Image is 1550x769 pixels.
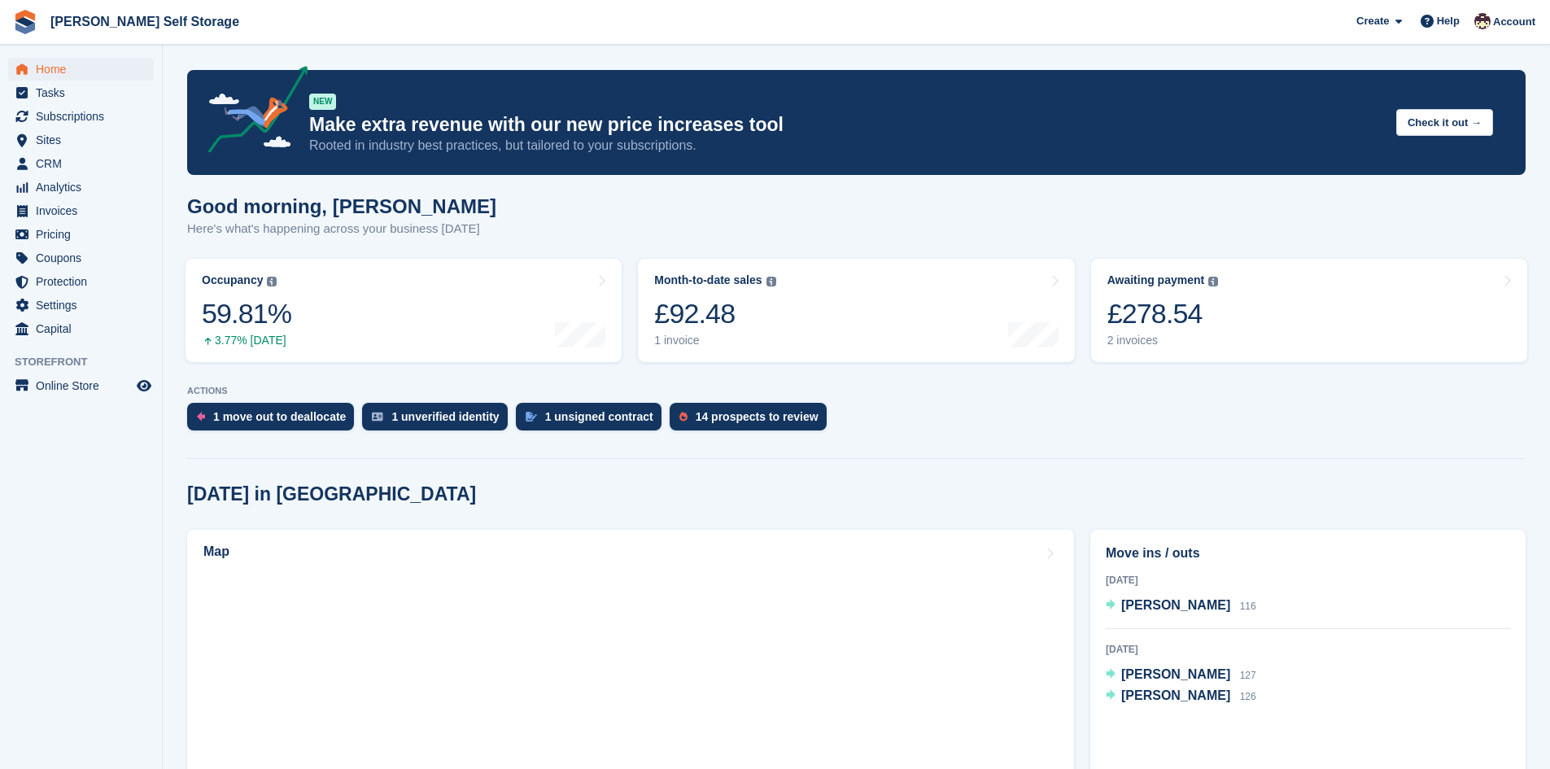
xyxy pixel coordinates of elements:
div: NEW [309,94,336,110]
span: Create [1356,13,1389,29]
div: £92.48 [654,297,775,330]
a: [PERSON_NAME] 127 [1106,665,1256,686]
img: contract_signature_icon-13c848040528278c33f63329250d36e43548de30e8caae1d1a13099fd9432cc5.svg [526,412,537,422]
div: Occupancy [202,273,263,287]
a: Occupancy 59.81% 3.77% [DATE] [186,259,622,362]
img: verify_identity-adf6edd0f0f0b5bbfe63781bf79b02c33cf7c696d77639b501bdc392416b5a36.svg [372,412,383,422]
span: Home [36,58,133,81]
a: 1 move out to deallocate [187,403,362,439]
img: icon-info-grey-7440780725fd019a000dd9b08b2336e03edf1995a4989e88bcd33f0948082b44.svg [1208,277,1218,286]
a: menu [8,270,154,293]
span: Online Store [36,374,133,397]
img: price-adjustments-announcement-icon-8257ccfd72463d97f412b2fc003d46551f7dbcb40ab6d574587a9cd5c0d94... [194,66,308,159]
img: prospect-51fa495bee0391a8d652442698ab0144808aea92771e9ea1ae160a38d050c398.svg [679,412,688,422]
h2: Move ins / outs [1106,544,1510,563]
div: 1 invoice [654,334,775,347]
a: menu [8,374,154,397]
span: Pricing [36,223,133,246]
a: [PERSON_NAME] Self Storage [44,8,246,35]
a: 1 unsigned contract [516,403,670,439]
div: 1 unsigned contract [545,410,653,423]
img: Jacob Esser [1474,13,1491,29]
p: Here's what's happening across your business [DATE] [187,220,496,238]
img: icon-info-grey-7440780725fd019a000dd9b08b2336e03edf1995a4989e88bcd33f0948082b44.svg [267,277,277,286]
a: menu [8,176,154,199]
a: menu [8,317,154,340]
span: Invoices [36,199,133,222]
div: £278.54 [1107,297,1219,330]
a: menu [8,81,154,104]
img: move_outs_to_deallocate_icon-f764333ba52eb49d3ac5e1228854f67142a1ed5810a6f6cc68b1a99e826820c5.svg [197,412,205,422]
span: [PERSON_NAME] [1121,688,1230,702]
div: [DATE] [1106,573,1510,588]
span: Subscriptions [36,105,133,128]
button: Check it out → [1396,109,1493,136]
span: [PERSON_NAME] [1121,667,1230,681]
span: Analytics [36,176,133,199]
span: Account [1493,14,1535,30]
a: 14 prospects to review [670,403,835,439]
span: 116 [1240,601,1256,612]
h2: [DATE] in [GEOGRAPHIC_DATA] [187,483,476,505]
div: 1 move out to deallocate [213,410,346,423]
span: Sites [36,129,133,151]
a: menu [8,129,154,151]
span: 126 [1240,691,1256,702]
span: Tasks [36,81,133,104]
div: [DATE] [1106,642,1510,657]
p: Rooted in industry best practices, but tailored to your subscriptions. [309,137,1383,155]
a: menu [8,294,154,317]
span: Storefront [15,354,162,370]
img: stora-icon-8386f47178a22dfd0bd8f6a31ec36ba5ce8667c1dd55bd0f319d3a0aa187defe.svg [13,10,37,34]
p: Make extra revenue with our new price increases tool [309,113,1383,137]
h2: Map [203,544,229,559]
a: menu [8,58,154,81]
a: menu [8,152,154,175]
a: [PERSON_NAME] 126 [1106,686,1256,707]
div: 1 unverified identity [391,410,499,423]
span: 127 [1240,670,1256,681]
div: Month-to-date sales [654,273,762,287]
img: icon-info-grey-7440780725fd019a000dd9b08b2336e03edf1995a4989e88bcd33f0948082b44.svg [766,277,776,286]
a: menu [8,199,154,222]
a: [PERSON_NAME] 116 [1106,596,1256,617]
a: 1 unverified identity [362,403,515,439]
span: Capital [36,317,133,340]
p: ACTIONS [187,386,1526,396]
a: menu [8,247,154,269]
a: menu [8,105,154,128]
a: menu [8,223,154,246]
a: Preview store [134,376,154,395]
div: 14 prospects to review [696,410,819,423]
span: Coupons [36,247,133,269]
h1: Good morning, [PERSON_NAME] [187,195,496,217]
span: CRM [36,152,133,175]
span: Protection [36,270,133,293]
div: Awaiting payment [1107,273,1205,287]
div: 2 invoices [1107,334,1219,347]
span: Help [1437,13,1460,29]
span: [PERSON_NAME] [1121,598,1230,612]
span: Settings [36,294,133,317]
a: Awaiting payment £278.54 2 invoices [1091,259,1527,362]
a: Month-to-date sales £92.48 1 invoice [638,259,1074,362]
div: 3.77% [DATE] [202,334,291,347]
div: 59.81% [202,297,291,330]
